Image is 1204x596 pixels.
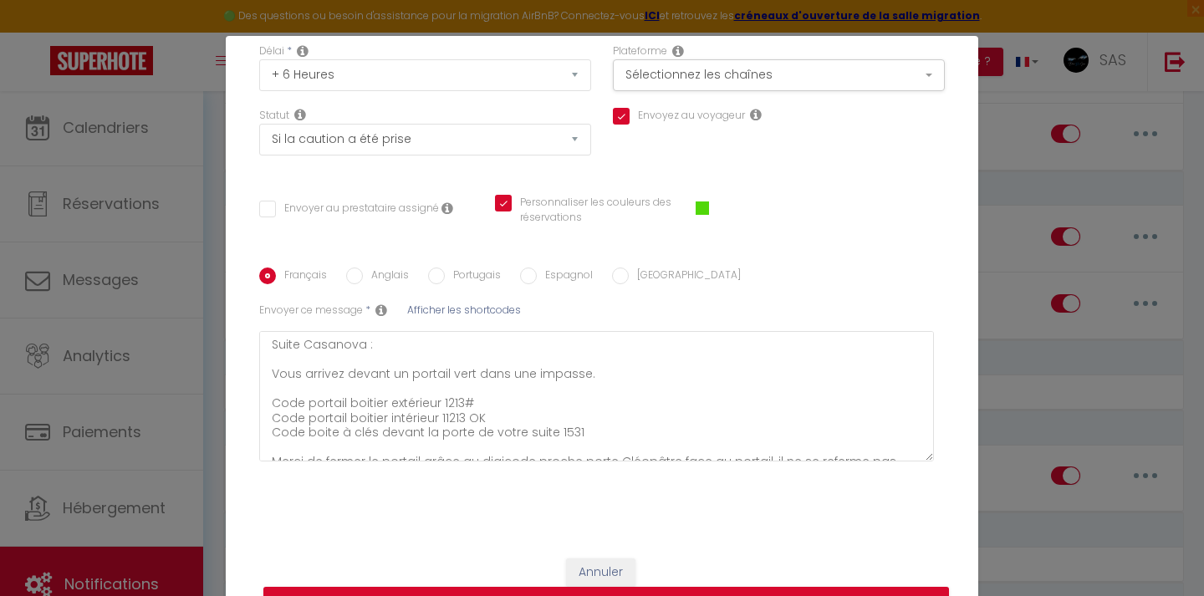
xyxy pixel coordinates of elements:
[13,7,64,57] button: Ouvrir le widget de chat LiveChat
[276,267,327,286] label: Français
[613,59,945,91] button: Sélectionnez les chaînes
[750,108,762,121] i: Send to guest
[1133,521,1191,583] iframe: Chat
[259,108,289,124] label: Statut
[294,108,306,121] i: Booking status
[629,267,741,286] label: [GEOGRAPHIC_DATA]
[441,201,453,215] i: Envoyer au prestataire si il est assigné
[613,43,667,59] label: Plateforme
[445,267,501,286] label: Portugais
[537,267,593,286] label: Espagnol
[259,303,363,318] label: Envoyer ce message
[363,267,409,286] label: Anglais
[375,303,387,317] i: Sms
[297,44,309,58] i: Action Time
[407,303,521,317] span: Afficher les shortcodes
[259,43,284,59] label: Délai
[672,44,684,58] i: Action Channel
[566,558,635,587] button: Annuler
